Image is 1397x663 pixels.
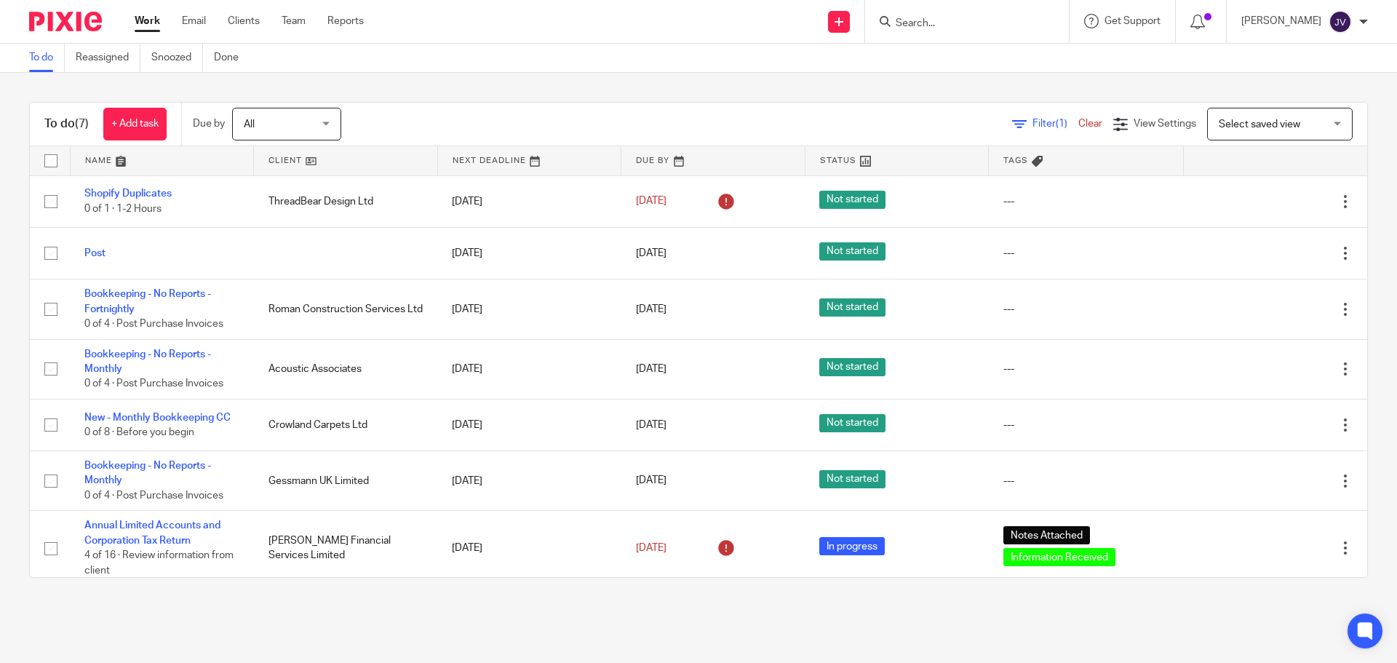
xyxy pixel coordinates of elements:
[437,339,621,399] td: [DATE]
[182,14,206,28] a: Email
[1003,362,1169,376] div: ---
[84,319,223,329] span: 0 of 4 · Post Purchase Invoices
[636,196,666,207] span: [DATE]
[193,116,225,131] p: Due by
[84,461,211,485] a: Bookkeeping - No Reports - Monthly
[1003,548,1115,566] span: Information Received
[1003,474,1169,488] div: ---
[819,242,885,261] span: Not started
[894,17,1025,31] input: Search
[1241,14,1321,28] p: [PERSON_NAME]
[819,470,885,488] span: Not started
[437,451,621,511] td: [DATE]
[1078,119,1102,129] a: Clear
[254,279,438,339] td: Roman Construction Services Ltd
[636,364,666,374] span: [DATE]
[437,279,621,339] td: [DATE]
[437,511,621,585] td: [DATE]
[254,175,438,227] td: ThreadBear Design Ltd
[44,116,89,132] h1: To do
[84,289,211,314] a: Bookkeeping - No Reports - Fortnightly
[214,44,250,72] a: Done
[84,378,223,389] span: 0 of 4 · Post Purchase Invoices
[1219,119,1300,130] span: Select saved view
[254,511,438,585] td: [PERSON_NAME] Financial Services Limited
[254,451,438,511] td: Gessmann UK Limited
[29,44,65,72] a: To do
[84,349,211,374] a: Bookkeeping - No Reports - Monthly
[282,14,306,28] a: Team
[1003,302,1169,317] div: ---
[135,14,160,28] a: Work
[151,44,203,72] a: Snoozed
[1003,246,1169,261] div: ---
[327,14,364,28] a: Reports
[1003,194,1169,209] div: ---
[1003,526,1090,544] span: Notes Attached
[819,298,885,317] span: Not started
[84,204,162,214] span: 0 of 1 · 1-2 Hours
[254,399,438,450] td: Crowland Carpets Ltd
[84,520,220,545] a: Annual Limited Accounts and Corporation Tax Return
[636,420,666,430] span: [DATE]
[1003,418,1169,432] div: ---
[29,12,102,31] img: Pixie
[1134,119,1196,129] span: View Settings
[103,108,167,140] a: + Add task
[244,119,255,130] span: All
[228,14,260,28] a: Clients
[819,537,885,555] span: In progress
[819,358,885,376] span: Not started
[819,191,885,209] span: Not started
[84,413,231,423] a: New - Monthly Bookkeeping CC
[437,175,621,227] td: [DATE]
[636,476,666,486] span: [DATE]
[1003,156,1028,164] span: Tags
[1056,119,1067,129] span: (1)
[1032,119,1078,129] span: Filter
[84,248,106,258] a: Post
[75,118,89,130] span: (7)
[636,248,666,258] span: [DATE]
[437,227,621,279] td: [DATE]
[1105,16,1161,26] span: Get Support
[84,188,172,199] a: Shopify Duplicates
[636,304,666,314] span: [DATE]
[76,44,140,72] a: Reassigned
[636,543,666,553] span: [DATE]
[819,414,885,432] span: Not started
[254,339,438,399] td: Acoustic Associates
[84,550,234,576] span: 4 of 16 · Review information from client
[84,491,223,501] span: 0 of 4 · Post Purchase Invoices
[84,427,194,437] span: 0 of 8 · Before you begin
[437,399,621,450] td: [DATE]
[1329,10,1352,33] img: svg%3E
